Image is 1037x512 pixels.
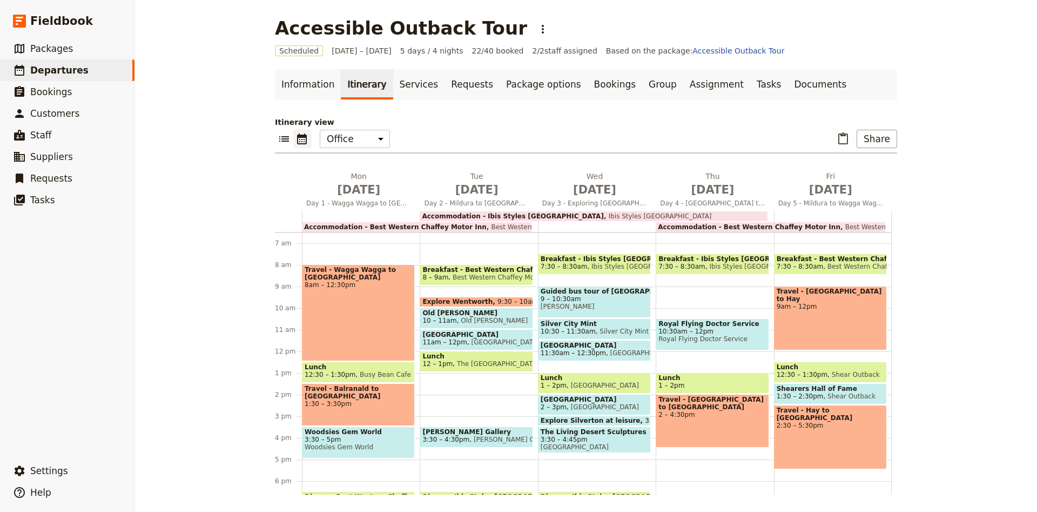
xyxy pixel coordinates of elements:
span: 7:30 – 8:30am [777,263,824,270]
div: Travel - Hay to [GEOGRAPHIC_DATA]2:30 – 5:30pm [774,405,887,469]
div: [GEOGRAPHIC_DATA]2 – 3pm[GEOGRAPHIC_DATA] [538,394,651,415]
div: Lunch12:30 – 1:30pmBusy Bean Cafe [302,362,415,383]
span: Royal Flying Doctor Service [658,320,766,328]
span: [GEOGRAPHIC_DATA] [567,403,639,411]
span: Staff [30,130,52,141]
span: Requests [30,173,72,184]
span: [GEOGRAPHIC_DATA] [422,331,530,338]
span: The [GEOGRAPHIC_DATA] [453,360,539,368]
span: Travel - Wagga Wagga to [GEOGRAPHIC_DATA] [305,266,412,281]
span: 12:30 – 1:30pm [305,371,355,378]
span: Tasks [30,195,55,205]
span: [GEOGRAPHIC_DATA] [541,342,648,349]
a: Package options [500,69,587,99]
a: Information [275,69,341,99]
h2: Fri [778,171,883,198]
span: Busy Bean Cafe [355,371,410,378]
span: Best Western Chaffey Motor Inn [487,223,594,231]
span: Guided bus tour of [GEOGRAPHIC_DATA] [541,288,648,295]
a: Tasks [750,69,788,99]
span: 3:30 – 4:45pm [541,436,648,443]
span: Packages [30,43,73,54]
span: Shear Outback [827,371,880,378]
span: 1 – 2pm [658,382,684,389]
button: Thu [DATE]Day 4 - [GEOGRAPHIC_DATA] to [GEOGRAPHIC_DATA] [656,171,773,211]
div: Travel - Wagga Wagga to [GEOGRAPHIC_DATA]8am – 12:30pm [302,264,415,361]
span: 1 – 2pm [541,382,567,389]
span: Breakfast - Ibis Styles [GEOGRAPHIC_DATA] [541,255,648,263]
span: Best Western Chaffey Motor Inn [448,274,555,281]
a: Assignment [683,69,750,99]
span: [DATE] [778,182,883,198]
span: Accommodation - Best Western Chaffey Motor Inn [658,223,840,231]
span: Lunch [541,374,648,382]
span: 5 days / 4 nights [400,45,463,56]
button: Actions [534,20,552,38]
span: Dinner - Ibis Styles [GEOGRAPHIC_DATA] [541,493,648,501]
span: Woodsies Gem World [305,428,412,436]
span: [PERSON_NAME] [541,303,648,310]
span: 9am – 12pm [777,303,884,310]
span: Based on the package: [606,45,785,56]
span: 1:30 – 3:30pm [305,400,412,408]
span: Suppliers [30,151,73,162]
div: 3 pm [275,412,302,421]
span: Fieldbook [30,13,93,29]
div: Royal Flying Doctor Service10:30am – 12pmRoyal Flying Doctor Service [656,318,769,350]
div: [PERSON_NAME] Gallery3:30 – 4:30pm[PERSON_NAME] Gallery [420,427,533,448]
div: The Living Desert Sculptures3:30 – 4:45pm[GEOGRAPHIC_DATA] [538,427,651,453]
span: Explore Silverton at leisure [541,417,645,424]
span: Shearers Hall of Fame [777,385,884,393]
span: Lunch [305,363,412,371]
div: 9 am [275,282,302,291]
span: Accommodation - Best Western Chaffey Motor Inn [304,223,487,231]
span: Breakfast - Ibis Styles [GEOGRAPHIC_DATA] [658,255,766,263]
a: Documents [787,69,853,99]
a: Bookings [588,69,642,99]
span: Best Western Chaffey Motor Inn [840,223,948,231]
span: 1:30 – 2:30pm [777,393,824,400]
div: Breakfast - Best Western Chaffey Motor Inn8 – 9amBest Western Chaffey Motor Inn [420,264,533,285]
span: Royal Flying Doctor Service [658,335,766,343]
div: 1 pm [275,369,302,377]
span: [DATE] [660,182,765,198]
span: Woodsies Gem World [305,443,412,451]
span: 12 – 1pm [422,360,453,368]
span: 8 – 9am [422,274,448,281]
h2: Mon [306,171,411,198]
button: List view [275,130,293,148]
span: Best Western Chaffey Motor Inn [823,263,930,270]
span: Departures [30,65,89,76]
span: Travel - Hay to [GEOGRAPHIC_DATA] [777,407,884,422]
button: Wed [DATE]Day 3 - Exploring [GEOGRAPHIC_DATA] & [GEOGRAPHIC_DATA] [538,171,656,211]
span: Day 5 - Mildura to Wagga Wagga [774,199,887,208]
div: 10 am [275,304,302,312]
span: 12:30 – 1:30pm [777,371,827,378]
div: [GEOGRAPHIC_DATA]11:30am – 12:30pm[GEOGRAPHIC_DATA] [538,340,651,361]
span: Scheduled [275,45,323,56]
div: Breakfast - Ibis Styles [GEOGRAPHIC_DATA]7:30 – 8:30amIbis Styles [GEOGRAPHIC_DATA] [656,254,769,275]
button: Tue [DATE]Day 2 - Mildura to [GEOGRAPHIC_DATA] [420,171,537,211]
span: Lunch [777,363,884,371]
a: Group [642,69,683,99]
button: Calendar view [293,130,311,148]
div: Lunch1 – 2pm [656,373,769,394]
span: Travel - [GEOGRAPHIC_DATA] to Hay [777,288,884,303]
div: Travel - [GEOGRAPHIC_DATA] to Hay9am – 12pm [774,286,887,350]
div: Accommodation - Best Western Chaffey Motor InnBest Western Chaffey Motor InnAccommodation - Best ... [302,211,892,232]
div: Shearers Hall of Fame1:30 – 2:30pmShear Outback [774,383,887,404]
span: 10 – 11am [422,317,456,324]
span: [GEOGRAPHIC_DATA] [541,396,648,403]
div: Lunch12:30 – 1:30pmShear Outback [774,362,887,383]
div: 2 pm [275,390,302,399]
span: Ibis Styles [GEOGRAPHIC_DATA] [705,263,813,270]
button: Share [857,130,897,148]
span: 9:30 – 10am [497,298,538,305]
span: Ibis Styles [GEOGRAPHIC_DATA] [604,212,712,220]
span: [GEOGRAPHIC_DATA] [606,349,678,357]
div: 12 pm [275,347,302,356]
span: Travel - Balranald to [GEOGRAPHIC_DATA] [305,385,412,400]
span: Old [PERSON_NAME] [457,317,528,324]
div: Travel - [GEOGRAPHIC_DATA] to [GEOGRAPHIC_DATA]2 – 4:30pm [656,394,769,448]
span: Dinner - Ibis Styles [GEOGRAPHIC_DATA] [422,493,530,501]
